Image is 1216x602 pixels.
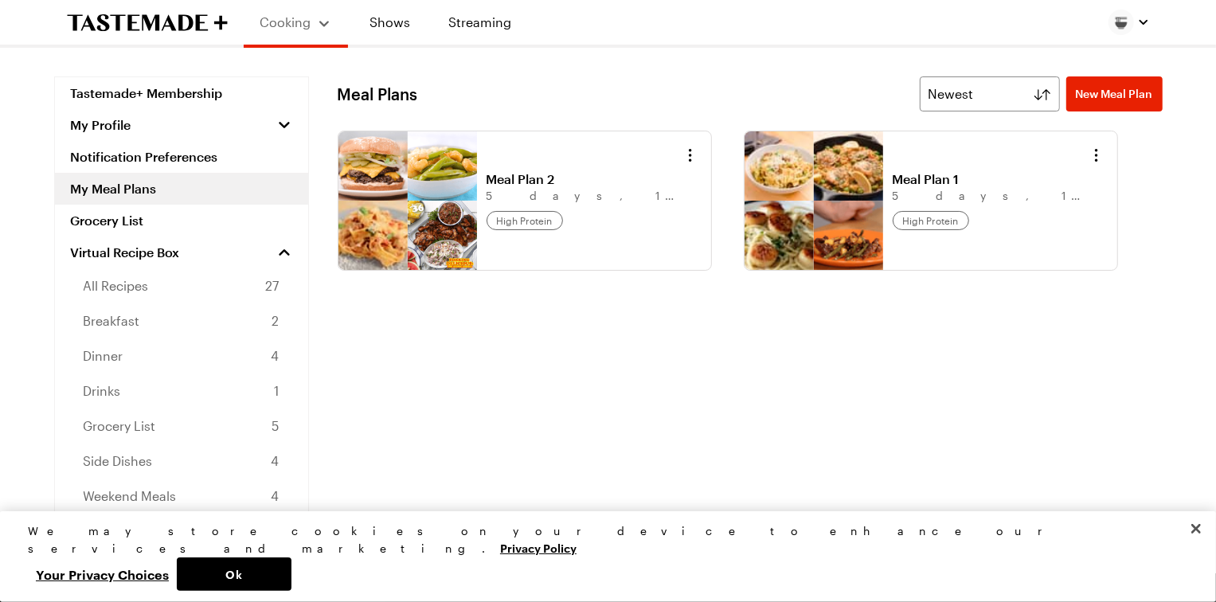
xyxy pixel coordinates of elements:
span: My Profile [71,117,131,133]
button: Newest [920,76,1060,111]
a: Grocery List5 [55,408,308,444]
button: Profile picture [1108,10,1150,35]
span: 4 [272,487,280,506]
a: Meal Plan 2 [487,171,684,187]
button: Close [1179,511,1214,546]
span: Side Dishes [84,451,153,471]
a: My Meal Plans [55,173,308,205]
a: Meal Plan 1 [893,171,1090,187]
span: 4 [272,346,280,365]
div: We may store cookies on your device to enhance our services and marketing. [28,522,1175,557]
a: Side Dishes4 [55,444,308,479]
a: Virtual Recipe Box [55,236,308,268]
span: Breakfast [84,311,140,330]
span: 1 [275,381,280,401]
span: 27 [266,276,280,295]
a: New Meal Plan [1066,76,1163,111]
a: To Tastemade Home Page [67,14,228,32]
a: More information about your privacy, opens in a new tab [500,540,577,555]
span: Grocery List [84,416,156,436]
span: Drinks [84,381,121,401]
a: Drinks1 [55,373,308,408]
a: Weekend Meals4 [55,479,308,514]
span: 4 [272,451,280,471]
button: My Profile [55,109,308,141]
a: Notification Preferences [55,141,308,173]
a: Tastemade+ Membership [55,77,308,109]
span: Dinner [84,346,123,365]
img: Profile picture [1108,10,1134,35]
span: New Meal Plan [1076,86,1153,102]
a: Dinner4 [55,338,308,373]
span: 2 [272,311,280,330]
a: Grocery List [55,205,308,236]
span: 5 [272,416,280,436]
a: Breakfast2 [55,303,308,338]
span: Weekend Meals [84,487,177,506]
h1: Meal Plans [338,84,418,104]
span: Cooking [260,14,311,29]
a: All Recipes27 [55,268,308,303]
span: Virtual Recipe Box [71,244,180,260]
div: Privacy [28,522,1175,591]
button: Your Privacy Choices [28,557,177,591]
span: All Recipes [84,276,149,295]
button: Ok [177,557,291,591]
button: Cooking [260,6,332,38]
span: Newest [929,84,974,104]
